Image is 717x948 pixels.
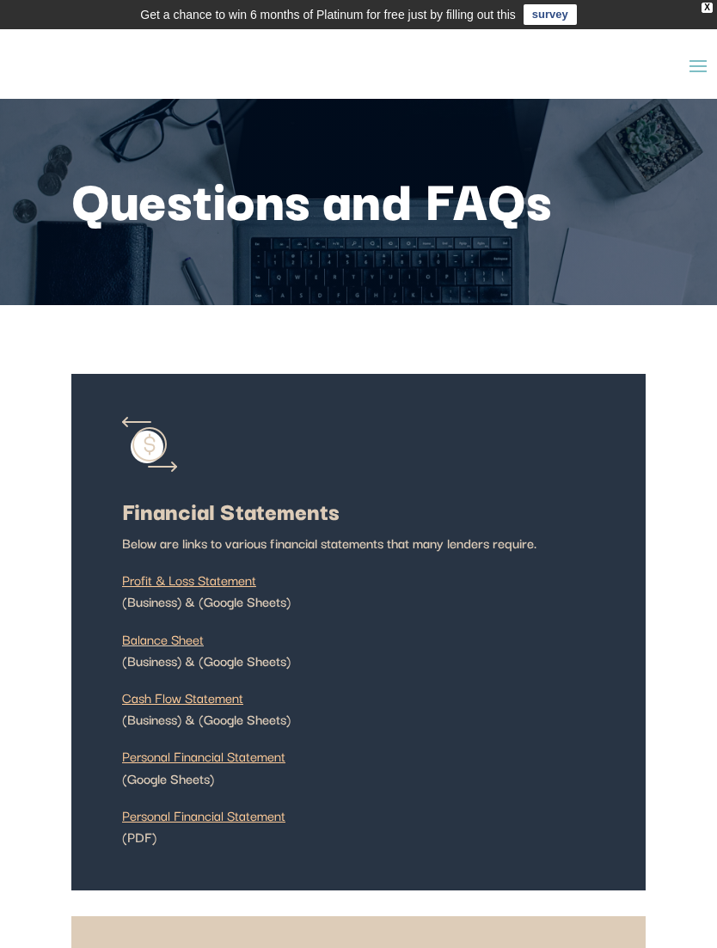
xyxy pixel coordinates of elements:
p: (Business) & (Google Sheets) [122,569,595,627]
div: Get a chance to win 6 months of Platinum for free just by filling out this [140,4,516,25]
a: Profit & Loss Statement [122,569,256,598]
a: Personal Financial Statement [122,804,285,834]
a: Personal Financial Statement [122,745,285,774]
a: survey [524,4,577,25]
a: Cash Flow Statement [122,687,243,716]
a: Balance Sheet [122,628,204,657]
div: close [702,3,713,13]
p: (Business) & (Google Sheets) [122,687,595,745]
p: (PDF) [122,804,595,847]
span: Cash Flow Statement [122,687,243,707]
h1: Questions and FAQs [71,168,645,236]
p: (Google Sheets) [122,745,595,804]
p: Below are links to various financial statements that many lenders require. [122,532,595,569]
p: (Business) & (Google Sheets) [122,628,595,687]
span: Financial Statements [122,492,340,528]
